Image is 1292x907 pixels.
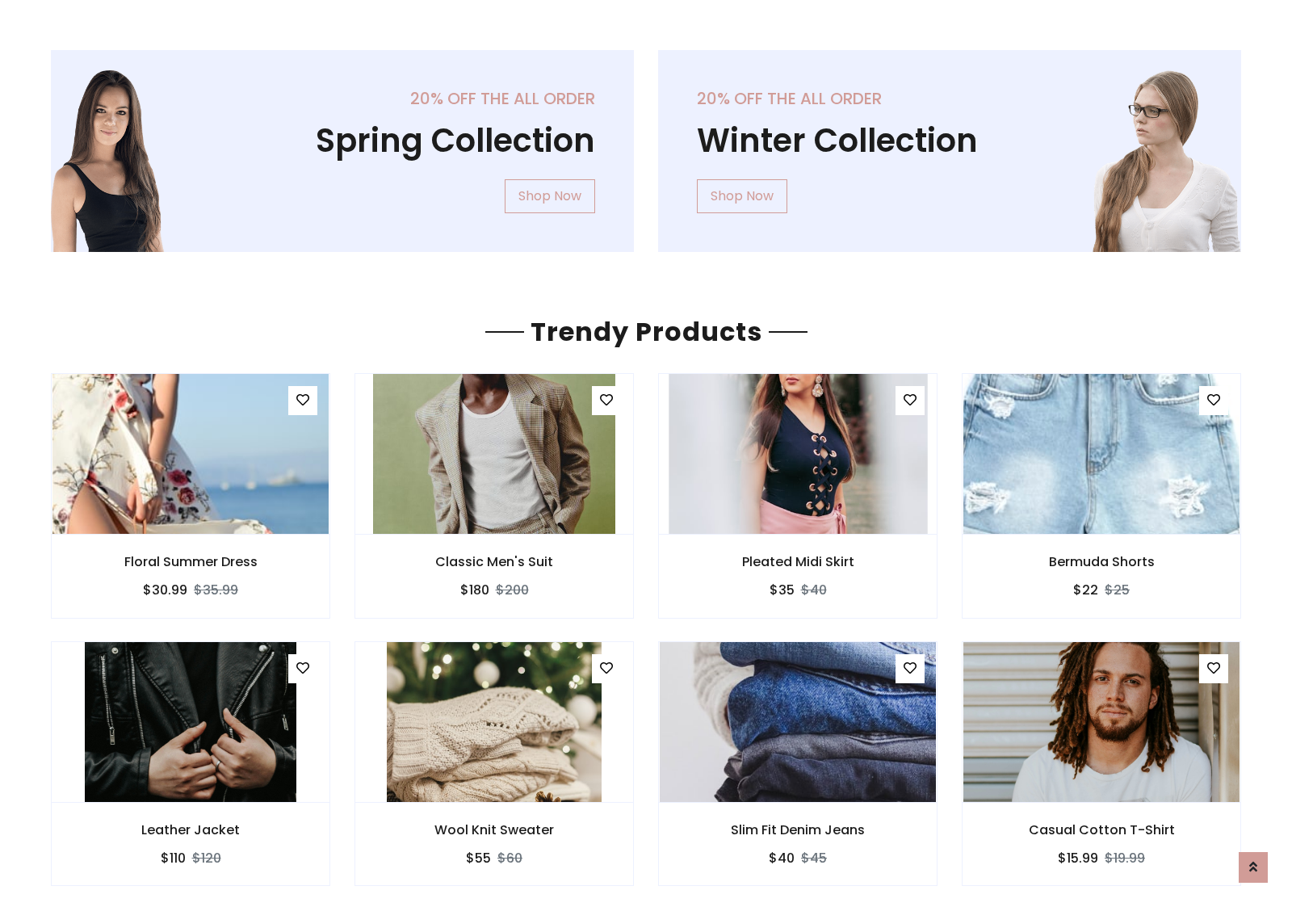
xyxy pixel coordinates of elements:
h6: Bermuda Shorts [963,554,1240,569]
h6: $180 [460,582,489,598]
h6: Leather Jacket [52,822,329,838]
h5: 20% off the all order [90,89,595,108]
del: $120 [192,849,221,867]
del: $45 [801,849,827,867]
del: $60 [497,849,522,867]
del: $25 [1105,581,1130,599]
h5: 20% off the all order [697,89,1202,108]
h6: $35 [770,582,795,598]
h6: Classic Men's Suit [355,554,633,569]
h6: Casual Cotton T-Shirt [963,822,1240,838]
span: Trendy Products [524,313,769,350]
h6: Slim Fit Denim Jeans [659,822,937,838]
h6: Wool Knit Sweater [355,822,633,838]
h6: $22 [1073,582,1098,598]
h6: Floral Summer Dress [52,554,329,569]
h6: $40 [769,850,795,866]
a: Shop Now [697,179,787,213]
del: $40 [801,581,827,599]
del: $200 [496,581,529,599]
h6: $55 [466,850,491,866]
h6: $30.99 [143,582,187,598]
h6: Pleated Midi Skirt [659,554,937,569]
del: $19.99 [1105,849,1145,867]
h1: Winter Collection [697,121,1202,160]
a: Shop Now [505,179,595,213]
h6: $110 [161,850,186,866]
h1: Spring Collection [90,121,595,160]
h6: $15.99 [1058,850,1098,866]
del: $35.99 [194,581,238,599]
